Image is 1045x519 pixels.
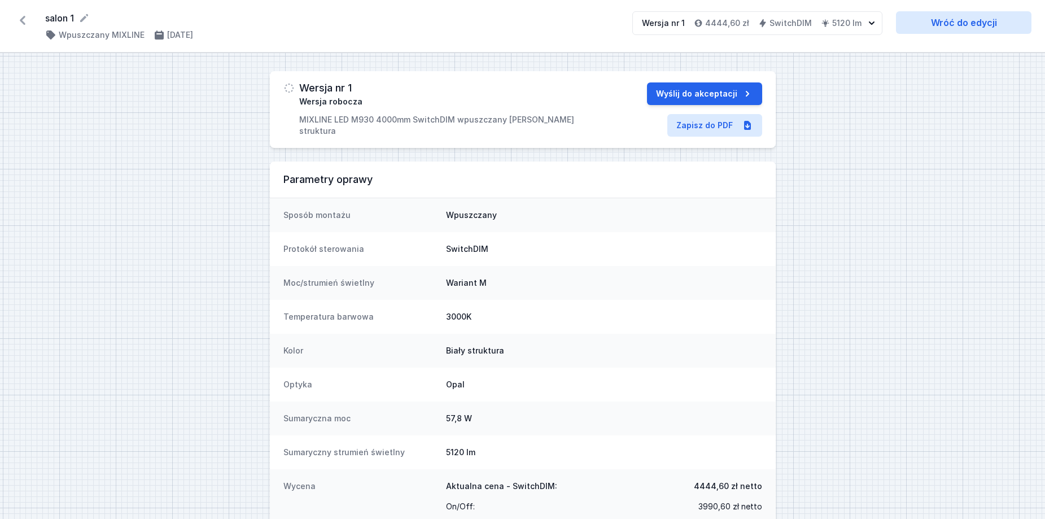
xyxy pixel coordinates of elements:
dt: Kolor [283,345,437,356]
dt: Sumaryczny strumień świetlny [283,447,437,458]
h3: Wersja nr 1 [299,82,352,94]
dt: Optyka [283,379,437,390]
button: Edytuj nazwę projektu [78,12,90,24]
dt: Protokół sterowania [283,243,437,255]
span: Aktualna cena - SwitchDIM: [446,481,557,492]
h4: Wpuszczany MIXLINE [59,29,145,41]
dt: Sposób montażu [283,210,437,221]
p: MIXLINE LED M930 4000mm SwitchDIM wpuszczany [PERSON_NAME] struktura [299,114,602,137]
dt: Sumaryczna moc [283,413,437,424]
form: salon 1 [45,11,619,25]
button: Wyślij do akceptacji [647,82,762,105]
dd: Opal [446,379,762,390]
h3: Parametry oprawy [283,173,762,186]
span: 3990,60 zł netto [698,499,762,514]
dd: 3000K [446,311,762,322]
h4: 4444,60 zł [705,18,749,29]
div: Wersja nr 1 [642,18,685,29]
h4: 5120 lm [832,18,862,29]
a: Wróć do edycji [896,11,1031,34]
dd: Wpuszczany [446,210,762,221]
dd: Wariant M [446,277,762,289]
span: Wersja robocza [299,96,362,107]
h4: SwitchDIM [769,18,812,29]
a: Zapisz do PDF [667,114,762,137]
dd: SwitchDIM [446,243,762,255]
h4: [DATE] [167,29,193,41]
dt: Temperatura barwowa [283,311,437,322]
span: On/Off : [446,499,475,514]
dd: 5120 lm [446,447,762,458]
dd: 57,8 W [446,413,762,424]
span: 4444,60 zł netto [694,481,762,492]
dt: Moc/strumień świetlny [283,277,437,289]
img: draft.svg [283,82,295,94]
button: Wersja nr 14444,60 złSwitchDIM5120 lm [632,11,882,35]
dd: Biały struktura [446,345,762,356]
